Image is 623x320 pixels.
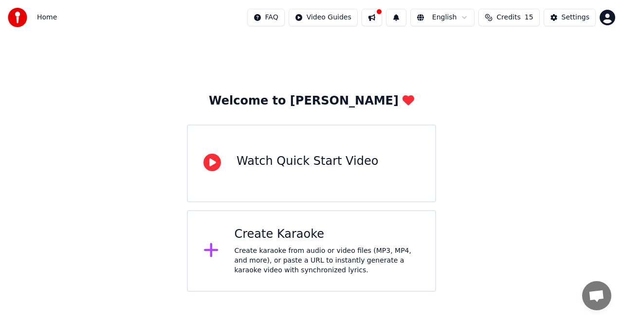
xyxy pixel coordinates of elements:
[525,13,533,22] span: 15
[237,154,378,169] div: Watch Quick Start Video
[209,93,414,109] div: Welcome to [PERSON_NAME]
[247,9,285,26] button: FAQ
[37,13,57,22] span: Home
[37,13,57,22] nav: breadcrumb
[289,9,358,26] button: Video Guides
[562,13,589,22] div: Settings
[582,281,611,310] a: Open chat
[496,13,520,22] span: Credits
[544,9,596,26] button: Settings
[478,9,539,26] button: Credits15
[235,246,420,275] div: Create karaoke from audio or video files (MP3, MP4, and more), or paste a URL to instantly genera...
[8,8,27,27] img: youka
[235,227,420,242] div: Create Karaoke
